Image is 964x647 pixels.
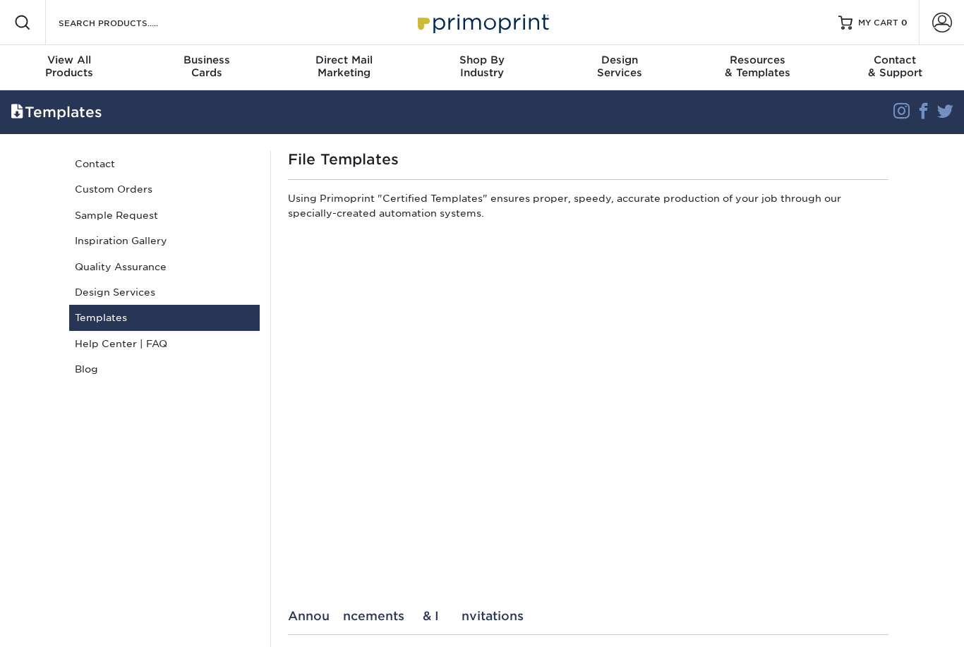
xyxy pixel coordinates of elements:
[69,331,260,356] a: Help Center | FAQ
[57,14,195,31] input: SEARCH PRODUCTS.....
[69,279,260,305] a: Design Services
[69,151,260,176] a: Contact
[858,17,898,29] span: MY CART
[826,54,964,66] span: Contact
[69,305,260,330] a: Templates
[69,228,260,253] a: Inspiration Gallery
[901,18,908,28] span: 0
[275,54,413,66] span: Direct Mail
[689,54,826,79] div: & Templates
[69,254,260,279] a: Quality Assurance
[689,54,826,66] span: Resources
[551,54,689,66] span: Design
[138,54,275,79] div: Cards
[826,45,964,90] a: Contact& Support
[413,45,550,90] a: Shop ByIndustry
[288,151,888,168] h1: File Templates
[138,54,275,66] span: Business
[288,191,888,226] p: Using Primoprint "Certified Templates" ensures proper, speedy, accurate production of your job th...
[551,54,689,79] div: Services
[413,54,550,79] div: Industry
[69,176,260,202] a: Custom Orders
[275,45,413,90] a: Direct MailMarketing
[411,7,553,37] img: Primoprint
[826,54,964,79] div: & Support
[275,54,413,79] div: Marketing
[69,202,260,228] a: Sample Request
[138,45,275,90] a: BusinessCards
[288,609,888,623] div: Announcements & Invitations
[69,356,260,382] a: Blog
[689,45,826,90] a: Resources& Templates
[413,54,550,66] span: Shop By
[551,45,689,90] a: DesignServices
